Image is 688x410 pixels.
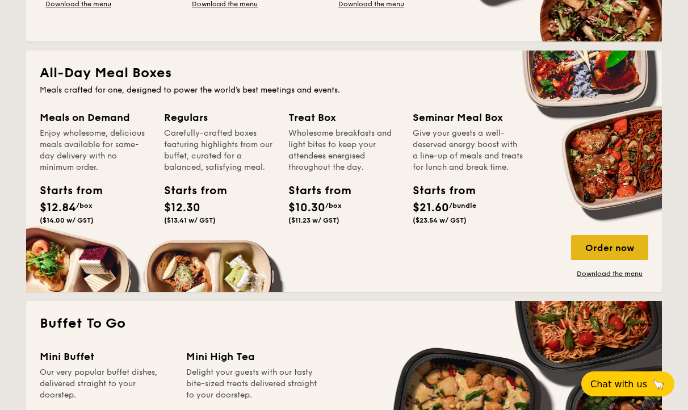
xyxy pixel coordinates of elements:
span: /box [76,202,93,210]
div: Our very popular buffet dishes, delivered straight to your doorstep. [40,367,173,401]
div: Starts from [288,182,339,199]
div: Treat Box [288,110,399,125]
span: ($11.23 w/ GST) [288,216,339,224]
div: Meals crafted for one, designed to power the world's best meetings and events. [40,85,648,96]
div: Seminar Meal Box [413,110,523,125]
div: Meals on Demand [40,110,150,125]
a: Download the menu [571,269,648,278]
div: Wholesome breakfasts and light bites to keep your attendees energised throughout the day. [288,128,399,173]
span: $21.60 [413,201,449,215]
span: ($14.00 w/ GST) [40,216,94,224]
span: $10.30 [288,201,325,215]
div: Give your guests a well-deserved energy boost with a line-up of meals and treats for lunch and br... [413,128,523,173]
button: Chat with us🦙 [581,371,674,396]
span: ($13.41 w/ GST) [164,216,216,224]
span: ($23.54 w/ GST) [413,216,467,224]
span: /box [325,202,342,210]
span: Chat with us [590,379,647,390]
div: Starts from [413,182,464,199]
span: $12.84 [40,201,76,215]
div: Mini High Tea [186,349,319,365]
span: $12.30 [164,201,200,215]
div: Carefully-crafted boxes featuring highlights from our buffet, curated for a balanced, satisfying ... [164,128,275,173]
div: Order now [571,235,648,260]
div: Starts from [40,182,91,199]
div: Delight your guests with our tasty bite-sized treats delivered straight to your doorstep. [186,367,319,401]
h2: Buffet To Go [40,315,648,333]
div: Enjoy wholesome, delicious meals available for same-day delivery with no minimum order. [40,128,150,173]
span: /bundle [449,202,476,210]
div: Regulars [164,110,275,125]
div: Starts from [164,182,215,199]
div: Mini Buffet [40,349,173,365]
h2: All-Day Meal Boxes [40,64,648,82]
span: 🦙 [652,378,665,391]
